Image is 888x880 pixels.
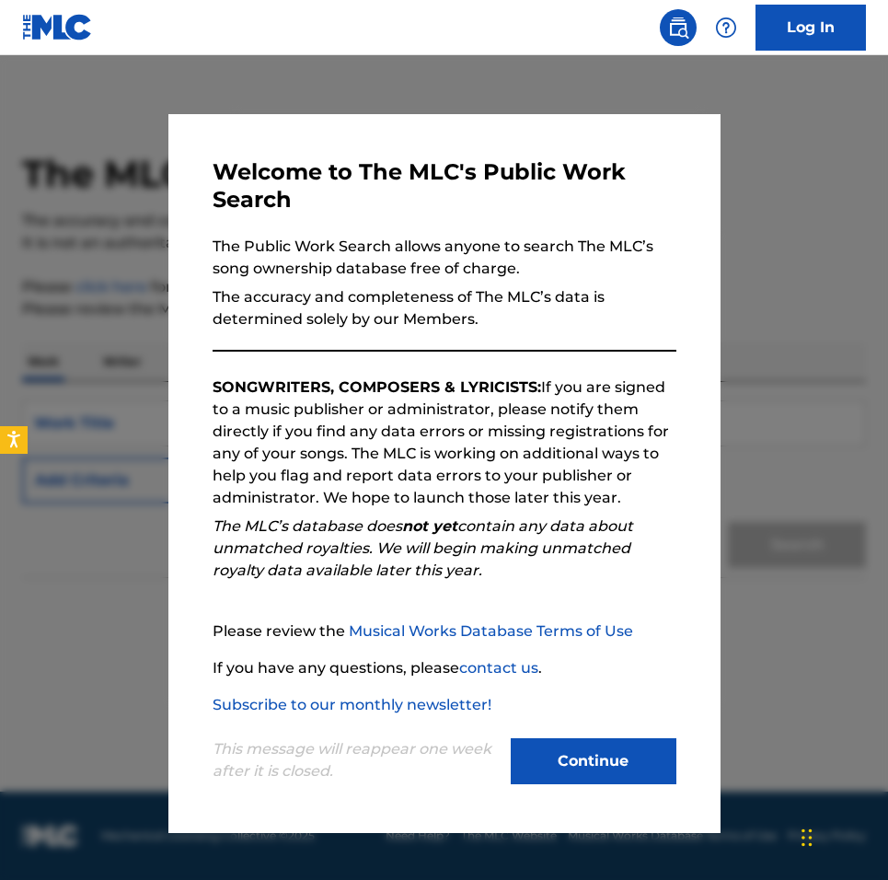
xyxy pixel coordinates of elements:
[802,810,813,865] div: Drag
[213,738,500,782] p: This message will reappear one week after it is closed.
[213,286,676,330] p: The accuracy and completeness of The MLC’s data is determined solely by our Members.
[660,9,697,46] a: Public Search
[213,696,491,713] a: Subscribe to our monthly newsletter!
[755,5,866,51] a: Log In
[349,622,633,640] a: Musical Works Database Terms of Use
[213,517,633,579] em: The MLC’s database does contain any data about unmatched royalties. We will begin making unmatche...
[708,9,744,46] div: Help
[402,517,457,535] strong: not yet
[459,659,538,677] a: contact us
[213,657,676,679] p: If you have any questions, please .
[796,792,888,880] iframe: Chat Widget
[667,17,689,39] img: search
[715,17,737,39] img: help
[213,236,676,280] p: The Public Work Search allows anyone to search The MLC’s song ownership database free of charge.
[213,158,676,214] h3: Welcome to The MLC's Public Work Search
[511,738,676,784] button: Continue
[213,620,676,643] p: Please review the
[213,376,676,509] p: If you are signed to a music publisher or administrator, please notify them directly if you find ...
[213,378,541,396] strong: SONGWRITERS, COMPOSERS & LYRICISTS:
[22,14,93,41] img: MLC Logo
